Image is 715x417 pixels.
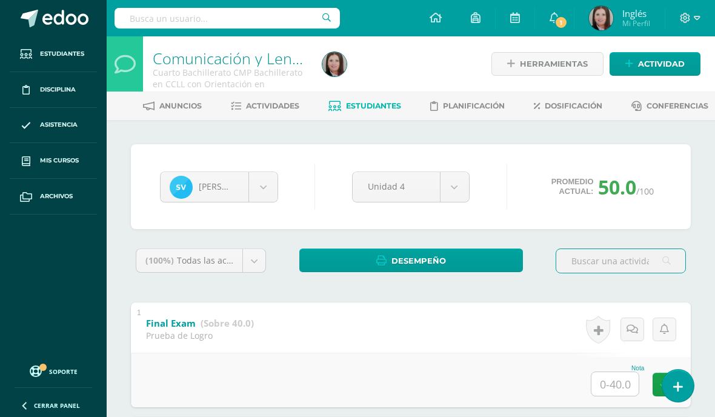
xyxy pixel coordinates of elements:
[159,101,202,110] span: Anuncios
[545,101,602,110] span: Dosificación
[40,192,73,201] span: Archivos
[556,249,685,273] input: Buscar una actividad aquí...
[146,314,254,333] a: Final Exam (Sobre 40.0)
[40,85,76,95] span: Disciplina
[40,120,78,130] span: Asistencia
[10,108,97,144] a: Asistencia
[430,96,505,116] a: Planificación
[34,401,80,410] span: Cerrar panel
[201,317,254,329] strong: (Sobre 40.0)
[622,18,650,28] span: Mi Perfil
[177,255,327,266] span: Todas las actividades de esta unidad
[153,50,308,67] h1: Comunicación y Lenguaje L3 Inglés
[170,176,193,199] img: 4a05ef0e6b89fb9ee126440cdf87d8a9.png
[368,172,425,201] span: Unidad 4
[631,96,708,116] a: Conferencias
[636,185,654,197] span: /100
[591,365,644,372] div: Nota
[520,53,588,75] span: Herramientas
[443,101,505,110] span: Planificación
[353,172,469,202] a: Unidad 4
[145,255,174,266] span: (100%)
[115,8,339,28] input: Busca un usuario...
[554,16,568,29] span: 1
[551,177,594,196] span: Promedio actual:
[10,72,97,108] a: Disciplina
[647,101,708,110] span: Conferencias
[49,367,78,376] span: Soporte
[610,52,700,76] a: Actividad
[10,36,97,72] a: Estudiantes
[15,362,92,379] a: Soporte
[153,48,394,68] a: Comunicación y Lenguaje L3 Inglés
[322,52,347,76] img: e03ec1ec303510e8e6f60bf4728ca3bf.png
[199,181,267,192] span: [PERSON_NAME]
[346,101,401,110] span: Estudiantes
[246,101,299,110] span: Actividades
[328,96,401,116] a: Estudiantes
[161,172,278,202] a: [PERSON_NAME]
[40,49,84,59] span: Estudiantes
[136,249,265,272] a: (100%)Todas las actividades de esta unidad
[391,250,446,272] span: Desempeño
[622,7,650,19] span: Inglés
[299,249,523,272] a: Desempeño
[146,317,196,329] b: Final Exam
[153,67,308,101] div: Cuarto Bachillerato CMP Bachillerato en CCLL con Orientación en Computación 'D'
[231,96,299,116] a: Actividades
[143,96,202,116] a: Anuncios
[591,372,639,396] input: 0-40.0
[534,96,602,116] a: Dosificación
[598,174,636,200] span: 50.0
[40,156,79,165] span: Mis cursos
[638,53,685,75] span: Actividad
[146,330,254,341] div: Prueba de Logro
[10,179,97,215] a: Archivos
[10,143,97,179] a: Mis cursos
[491,52,604,76] a: Herramientas
[589,6,613,30] img: e03ec1ec303510e8e6f60bf4728ca3bf.png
